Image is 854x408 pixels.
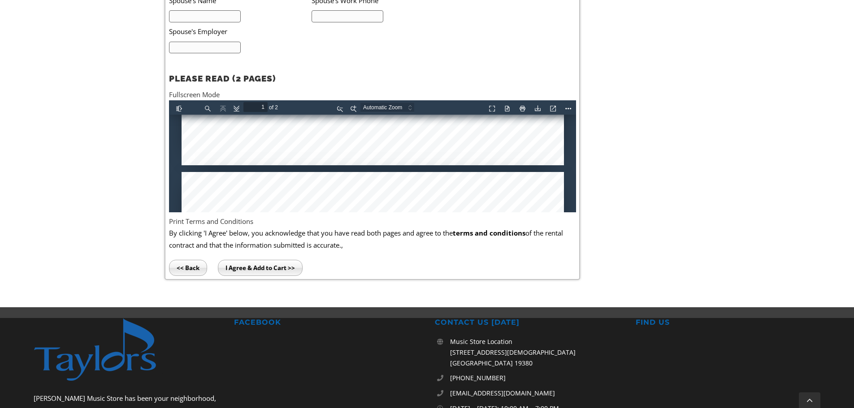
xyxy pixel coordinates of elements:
[169,227,576,251] p: By clicking 'I Agree' below, you acknowledge that you have read both pages and agree to the of th...
[169,217,253,226] a: Print Terms and Conditions
[99,2,112,12] span: of 2
[450,336,620,368] p: Music Store Location [STREET_ADDRESS][DEMOGRAPHIC_DATA] [GEOGRAPHIC_DATA] 19380
[74,2,99,12] input: Page
[169,90,220,99] a: Fullscreen Mode
[169,260,207,276] input: << Back
[453,228,525,237] b: terms and conditions
[450,388,620,399] a: [EMAIL_ADDRESS][DOMAIN_NAME]
[450,389,555,397] span: [EMAIL_ADDRESS][DOMAIN_NAME]
[234,318,419,327] h2: FACEBOOK
[169,22,425,41] li: Spouse's Employer
[218,260,303,276] input: I Agree & Add to Cart >>
[34,318,175,382] img: footer-logo
[169,73,276,83] strong: PLEASE READ (2 PAGES)
[435,318,620,327] h2: CONTACT US [DATE]
[450,373,620,383] a: [PHONE_NUMBER]
[191,2,255,12] select: Zoom
[636,318,821,327] h2: FIND US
